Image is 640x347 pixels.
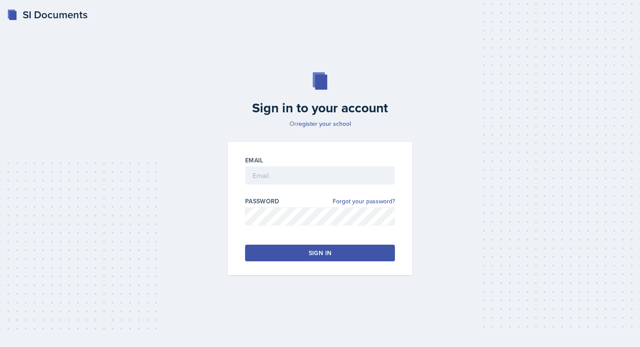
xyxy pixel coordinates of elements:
[296,119,351,128] a: register your school
[245,156,263,165] label: Email
[333,197,395,206] a: Forgot your password?
[245,245,395,261] button: Sign in
[222,100,418,116] h2: Sign in to your account
[245,197,280,206] label: Password
[7,7,88,23] a: SI Documents
[309,249,331,257] div: Sign in
[222,119,418,128] p: Or
[245,166,395,185] input: Email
